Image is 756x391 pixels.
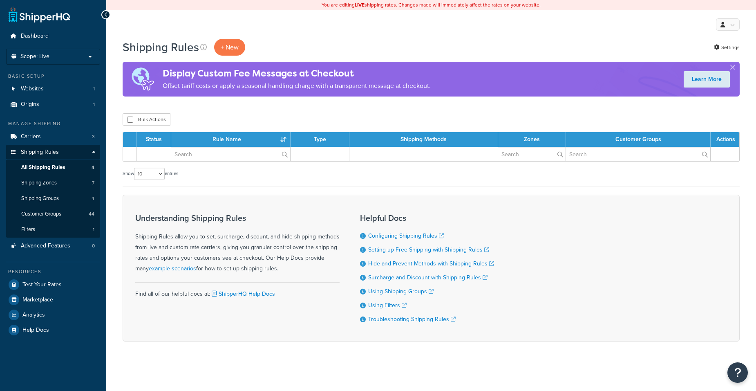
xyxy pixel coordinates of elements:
a: Setting up Free Shipping with Shipping Rules [368,245,489,254]
a: Settings [714,42,740,53]
a: Troubleshooting Shipping Rules [368,315,456,324]
li: Shipping Groups [6,191,100,206]
p: + New [214,39,245,56]
span: Shipping Zones [21,180,57,187]
span: 7 [92,180,94,187]
a: Shipping Rules [6,145,100,160]
li: Origins [6,97,100,112]
a: Learn More [684,71,730,88]
b: LIVE [355,1,365,9]
a: Hide and Prevent Methods with Shipping Rules [368,259,494,268]
span: 1 [93,226,94,233]
img: duties-banner-06bc72dcb5fe05cb3f9472aba00be2ae8eb53ab6f0d8bb03d382ba314ac3c341.png [123,62,163,97]
a: Dashboard [6,29,100,44]
span: 4 [92,164,94,171]
a: Test Your Rates [6,277,100,292]
a: ShipperHQ Help Docs [210,290,275,298]
a: Marketplace [6,292,100,307]
th: Status [136,132,171,147]
a: Configuring Shipping Rules [368,231,444,240]
div: Basic Setup [6,73,100,80]
span: Origins [21,101,39,108]
span: 4 [92,195,94,202]
span: 1 [93,85,95,92]
a: Analytics [6,308,100,322]
span: Carriers [21,133,41,140]
span: Dashboard [21,33,49,40]
a: Origins 1 [6,97,100,112]
a: Using Shipping Groups [368,287,434,296]
li: Websites [6,81,100,97]
h1: Shipping Rules [123,39,199,55]
a: Filters 1 [6,222,100,237]
li: Advanced Features [6,238,100,254]
span: 0 [92,243,95,249]
a: Surcharge and Discount with Shipping Rules [368,273,488,282]
a: Shipping Zones 7 [6,175,100,191]
a: Advanced Features 0 [6,238,100,254]
a: Help Docs [6,323,100,337]
span: Test Your Rates [22,281,62,288]
span: 3 [92,133,95,140]
th: Actions [711,132,739,147]
th: Shipping Methods [349,132,498,147]
span: Scope: Live [20,53,49,60]
span: Advanced Features [21,243,70,249]
input: Search [566,147,710,161]
span: 1 [93,101,95,108]
span: Shipping Rules [21,149,59,156]
span: Websites [21,85,44,92]
h4: Display Custom Fee Messages at Checkout [163,67,431,80]
li: Filters [6,222,100,237]
span: Filters [21,226,35,233]
th: Zones [498,132,566,147]
p: Offset tariff costs or apply a seasonal handling charge with a transparent message at checkout. [163,80,431,92]
span: All Shipping Rules [21,164,65,171]
a: Carriers 3 [6,129,100,144]
span: Shipping Groups [21,195,59,202]
a: Websites 1 [6,81,100,97]
input: Search [498,147,566,161]
div: Manage Shipping [6,120,100,127]
li: Customer Groups [6,207,100,222]
a: example scenarios [149,264,196,273]
a: ShipperHQ Home [9,6,70,22]
a: Using Filters [368,301,407,310]
span: 44 [89,211,94,218]
span: Analytics [22,312,45,319]
span: Customer Groups [21,211,61,218]
div: Shipping Rules allow you to set, surcharge, discount, and hide shipping methods from live and cus... [135,213,340,274]
li: All Shipping Rules [6,160,100,175]
li: Shipping Rules [6,145,100,238]
button: Open Resource Center [727,362,748,383]
span: Marketplace [22,297,53,303]
li: Carriers [6,129,100,144]
button: Bulk Actions [123,113,170,126]
h3: Understanding Shipping Rules [135,213,340,222]
a: All Shipping Rules 4 [6,160,100,175]
select: Showentries [134,168,165,180]
th: Rule Name [171,132,291,147]
li: Shipping Zones [6,175,100,191]
div: Find all of our helpful docs at: [135,282,340,299]
a: Customer Groups 44 [6,207,100,222]
th: Type [291,132,349,147]
label: Show entries [123,168,178,180]
h3: Helpful Docs [360,213,494,222]
a: Shipping Groups 4 [6,191,100,206]
input: Search [171,147,290,161]
span: Help Docs [22,327,49,334]
th: Customer Groups [566,132,710,147]
div: Resources [6,268,100,275]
